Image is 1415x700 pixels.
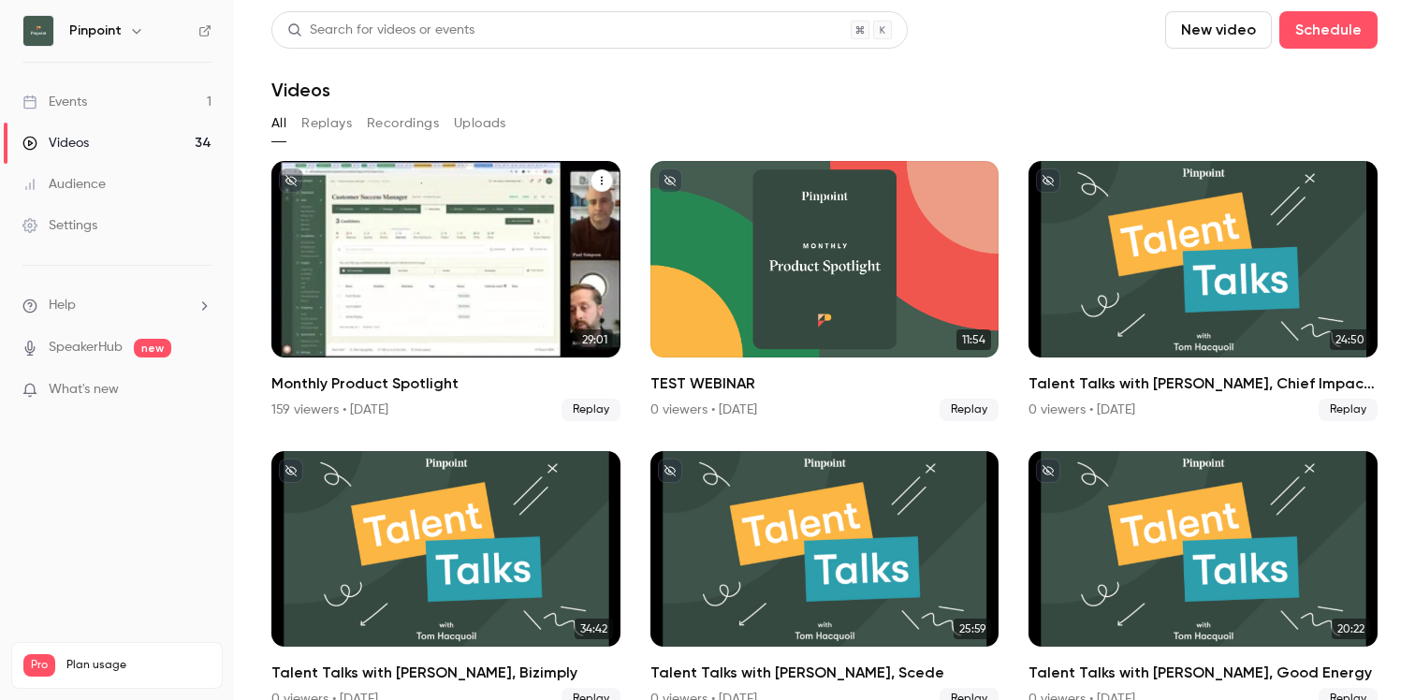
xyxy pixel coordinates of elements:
h2: TEST WEBINAR [650,372,999,395]
span: Replay [1319,399,1378,421]
span: new [134,339,171,357]
div: 159 viewers • [DATE] [271,401,388,419]
button: Recordings [367,109,439,139]
span: Pro [23,654,55,677]
button: All [271,109,286,139]
a: 11:54TEST WEBINAR0 viewers • [DATE]Replay [650,161,999,421]
h2: Talent Talks with [PERSON_NAME], Good Energy [1028,662,1378,684]
span: 29:01 [576,329,613,350]
span: 11:54 [956,329,991,350]
h2: Talent Talks with [PERSON_NAME], Bizimply [271,662,620,684]
iframe: Noticeable Trigger [189,382,212,399]
section: Videos [271,11,1378,689]
li: Monthly Product Spotlight [271,161,620,421]
div: 0 viewers • [DATE] [650,401,757,419]
button: unpublished [1036,459,1060,483]
h6: Pinpoint [69,22,122,40]
button: Replays [301,109,352,139]
span: Help [49,296,76,315]
button: unpublished [658,459,682,483]
h2: Talent Talks with [PERSON_NAME], Chief Impact Officer at WiHTL & Diversity in Retail [1028,372,1378,395]
button: unpublished [279,459,303,483]
div: 0 viewers • [DATE] [1028,401,1135,419]
span: 20:22 [1332,619,1370,639]
a: 24:50Talent Talks with [PERSON_NAME], Chief Impact Officer at WiHTL & Diversity in Retail0 viewer... [1028,161,1378,421]
li: Talent Talks with Joanna, Chief Impact Officer at WiHTL & Diversity in Retail [1028,161,1378,421]
a: 29:01Monthly Product Spotlight159 viewers • [DATE]Replay [271,161,620,421]
button: unpublished [1036,168,1060,193]
span: Replay [562,399,620,421]
span: 34:42 [575,619,613,639]
span: Plan usage [66,658,211,673]
div: Audience [22,175,106,194]
button: New video [1165,11,1272,49]
h1: Videos [271,79,330,101]
li: help-dropdown-opener [22,296,212,315]
div: Settings [22,216,97,235]
button: unpublished [658,168,682,193]
h2: Talent Talks with [PERSON_NAME], Scede [650,662,999,684]
button: unpublished [279,168,303,193]
div: Search for videos or events [287,21,474,40]
span: Replay [940,399,999,421]
button: Schedule [1279,11,1378,49]
a: SpeakerHub [49,338,123,357]
img: Pinpoint [23,16,53,46]
span: What's new [49,380,119,400]
h2: Monthly Product Spotlight [271,372,620,395]
div: Events [22,93,87,111]
span: 25:59 [954,619,991,639]
li: TEST WEBINAR [650,161,999,421]
button: Uploads [454,109,506,139]
div: Videos [22,134,89,153]
span: 24:50 [1330,329,1370,350]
